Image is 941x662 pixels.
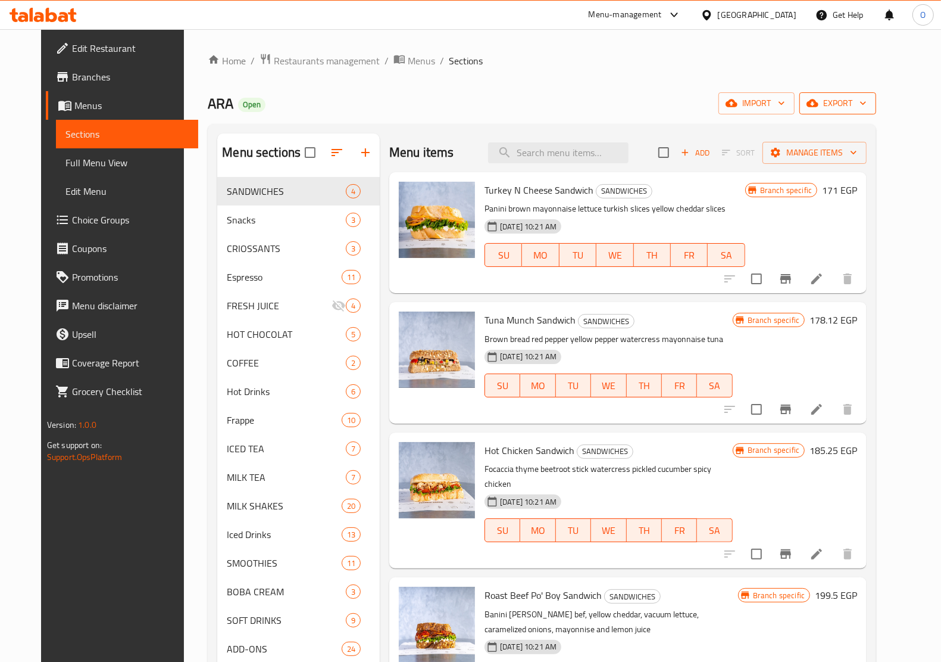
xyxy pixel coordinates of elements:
[591,518,626,542] button: WE
[484,586,602,604] span: Roast Beef Po' Boy Sandwich
[556,374,591,397] button: TU
[217,520,380,549] div: Iced Drinks13
[762,142,867,164] button: Manage items
[809,272,824,286] a: Edit menu item
[484,374,520,397] button: SU
[662,374,697,397] button: FR
[56,177,198,206] a: Edit Menu
[342,556,361,570] div: items
[651,140,676,165] span: Select section
[238,100,265,110] span: Open
[714,144,762,162] span: Select section first
[346,300,360,312] span: 4
[46,63,198,91] a: Branches
[72,41,189,55] span: Edit Restaurant
[822,182,857,198] h6: 171 EGP
[591,374,626,397] button: WE
[484,311,576,329] span: Tuna Munch Sandwich
[46,34,198,63] a: Edit Restaurant
[346,241,361,256] div: items
[46,91,198,120] a: Menus
[342,499,361,513] div: items
[809,442,857,459] h6: 185.25 EGP
[484,442,574,459] span: Hot Chicken Sandwich
[227,241,346,256] span: CRIOSSANTS
[488,142,629,163] input: search
[755,185,817,196] span: Branch specific
[342,272,360,283] span: 11
[208,54,246,68] a: Home
[601,247,629,264] span: WE
[332,299,346,313] svg: Inactive section
[227,413,341,427] span: Frappe
[227,642,341,656] span: ADD-ONS
[351,138,380,167] button: Add section
[227,327,346,341] span: HOT CHOCOLAT
[809,96,867,111] span: export
[389,144,454,161] h2: Menu items
[342,529,360,540] span: 13
[227,556,341,570] div: SMOOTHIES
[227,299,332,313] span: FRESH JUICE
[47,417,76,433] span: Version:
[208,90,233,117] span: ARA
[227,356,346,370] span: COFFEE
[490,247,517,264] span: SU
[217,492,380,520] div: MILK SHAKES20
[771,540,800,568] button: Branch-specific-item
[631,522,657,539] span: TH
[495,221,561,232] span: [DATE] 10:21 AM
[65,127,189,141] span: Sections
[712,247,740,264] span: SA
[697,518,732,542] button: SA
[346,586,360,598] span: 3
[46,263,198,291] a: Promotions
[708,243,745,267] button: SA
[556,518,591,542] button: TU
[208,53,876,69] nav: breadcrumb
[47,437,102,453] span: Get support on:
[384,54,389,68] li: /
[346,299,361,313] div: items
[342,558,360,569] span: 11
[78,417,96,433] span: 1.0.0
[227,527,341,542] span: Iced Drinks
[217,577,380,606] div: BOBA CREAM3
[596,522,621,539] span: WE
[772,145,857,160] span: Manage items
[46,206,198,234] a: Choice Groups
[227,585,346,599] div: BOBA CREAM
[298,140,323,165] span: Select all sections
[579,315,634,328] span: SANDWICHES
[227,384,346,399] span: Hot Drinks
[346,585,361,599] div: items
[227,270,341,284] span: Espresso
[484,201,745,216] p: Panini brown mayonnaise lettuce turkish slices yellow cheddar slices
[72,70,189,84] span: Branches
[604,589,661,604] div: SANDWICHES
[605,590,660,604] span: SANDWICHES
[342,270,361,284] div: items
[561,377,586,394] span: TU
[744,542,769,567] span: Select to update
[346,442,361,456] div: items
[342,413,361,427] div: items
[771,265,800,293] button: Branch-specific-item
[440,54,444,68] li: /
[72,356,189,370] span: Coverage Report
[346,470,361,484] div: items
[676,144,714,162] span: Add item
[217,377,380,406] div: Hot Drinks6
[46,377,198,406] a: Grocery Checklist
[56,148,198,177] a: Full Menu View
[346,215,360,226] span: 3
[520,374,555,397] button: MO
[484,607,738,637] p: Banini [PERSON_NAME] bef, yellow cheddar, vacuum lettuce, caramelized onions, mayonnise and lemon...
[72,213,189,227] span: Choice Groups
[346,329,360,340] span: 5
[495,496,561,508] span: [DATE] 10:21 AM
[346,472,360,483] span: 7
[346,186,360,197] span: 4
